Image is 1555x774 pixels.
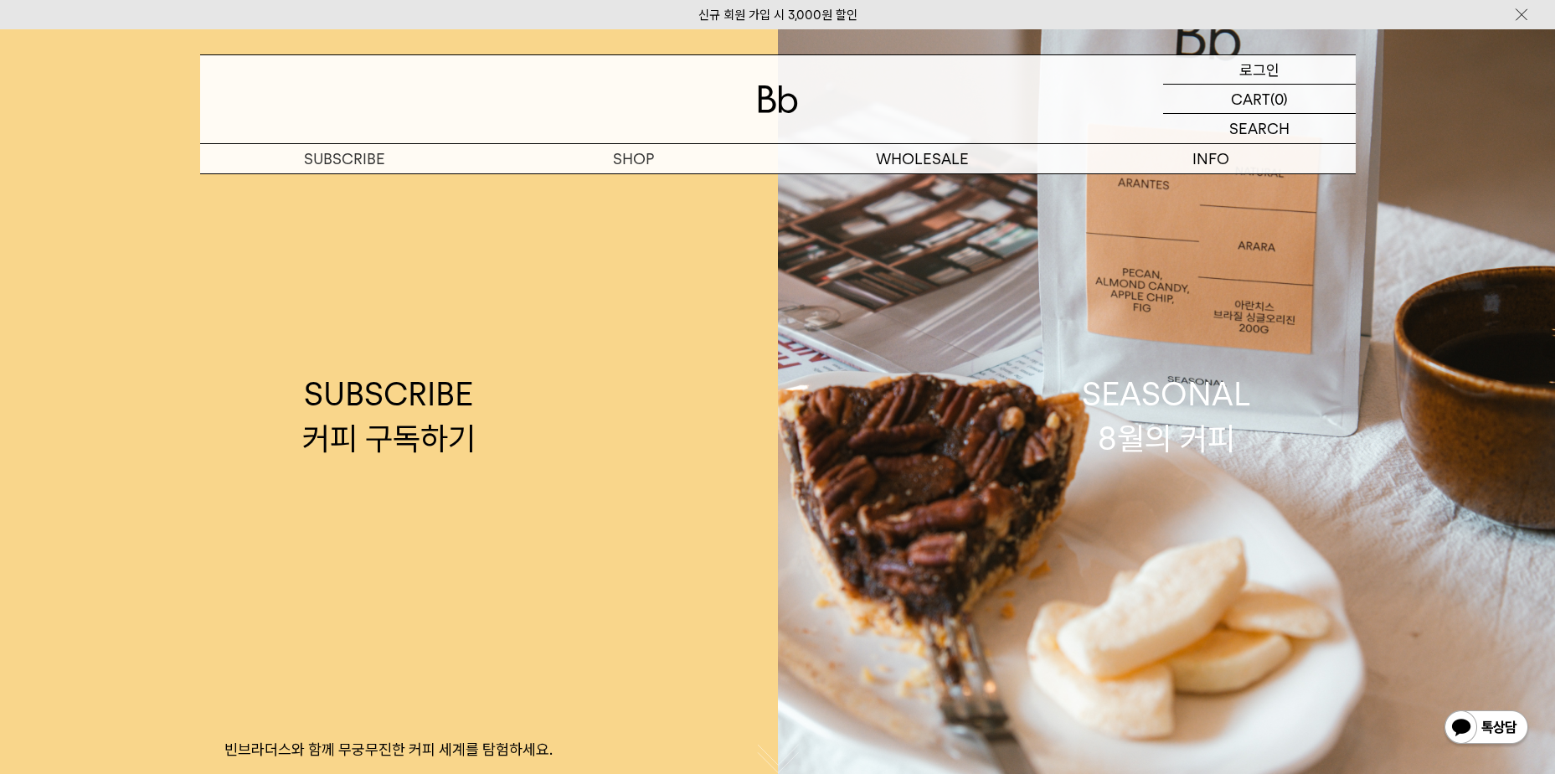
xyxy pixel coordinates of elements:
p: 로그인 [1239,55,1280,84]
p: SEARCH [1229,114,1290,143]
p: CART [1231,85,1270,113]
p: WHOLESALE [778,144,1067,173]
a: SHOP [489,144,778,173]
a: 신규 회원 가입 시 3,000원 할인 [698,8,857,23]
div: SUBSCRIBE 커피 구독하기 [302,372,476,461]
div: SEASONAL 8월의 커피 [1082,372,1251,461]
a: SUBSCRIBE [200,144,489,173]
p: INFO [1067,144,1356,173]
a: 로그인 [1163,55,1356,85]
p: (0) [1270,85,1288,113]
img: 카카오톡 채널 1:1 채팅 버튼 [1443,709,1530,749]
a: CART (0) [1163,85,1356,114]
img: 로고 [758,85,798,113]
